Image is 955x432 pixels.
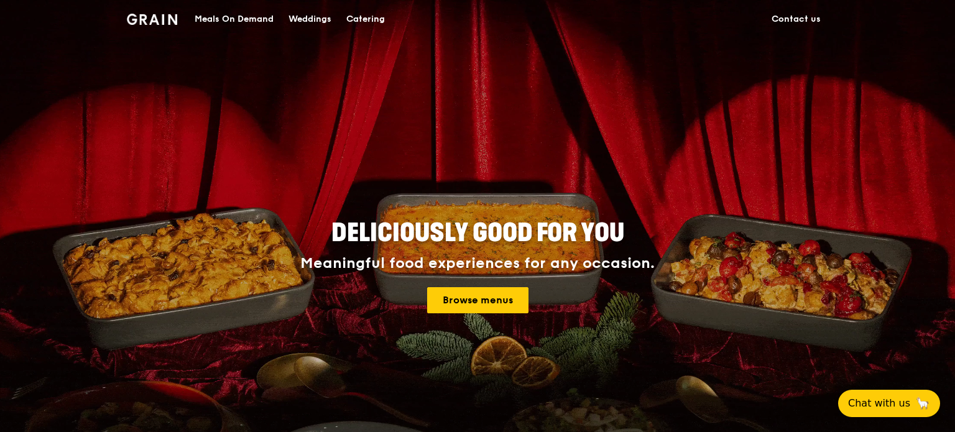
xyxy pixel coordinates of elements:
a: Browse menus [427,287,528,313]
a: Contact us [764,1,828,38]
div: Catering [346,1,385,38]
div: Weddings [288,1,331,38]
a: Catering [339,1,392,38]
span: 🦙 [915,396,930,411]
div: Meals On Demand [195,1,274,38]
div: Meaningful food experiences for any occasion. [254,255,701,272]
img: Grain [127,14,177,25]
button: Chat with us🦙 [838,390,940,417]
span: Deliciously good for you [331,218,624,248]
span: Chat with us [848,396,910,411]
a: Weddings [281,1,339,38]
